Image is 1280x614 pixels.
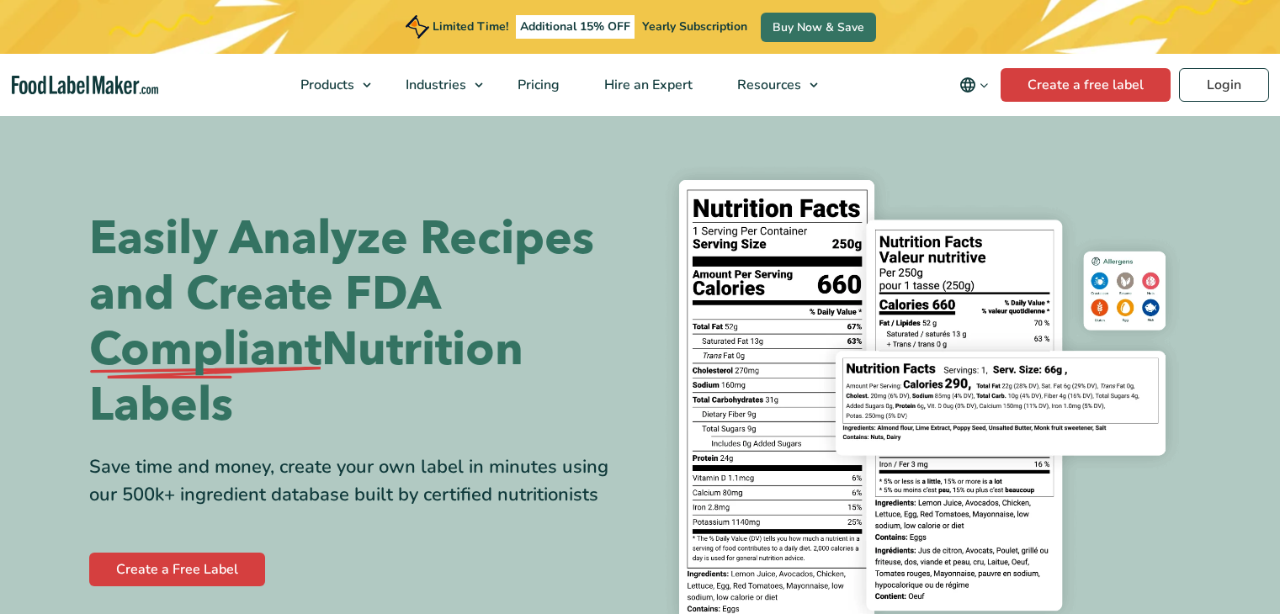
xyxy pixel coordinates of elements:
span: Hire an Expert [599,76,694,94]
span: Products [295,76,356,94]
a: Buy Now & Save [761,13,876,42]
div: Save time and money, create your own label in minutes using our 500k+ ingredient database built b... [89,453,628,509]
a: Create a Free Label [89,553,265,586]
span: Additional 15% OFF [516,15,635,39]
h1: Easily Analyze Recipes and Create FDA Nutrition Labels [89,211,628,433]
a: Industries [384,54,491,116]
button: Change language [948,68,1001,102]
a: Resources [715,54,826,116]
span: Resources [732,76,803,94]
span: Limited Time! [433,19,508,34]
a: Hire an Expert [582,54,711,116]
a: Food Label Maker homepage [12,76,158,95]
a: Create a free label [1001,68,1171,102]
a: Products [279,54,380,116]
span: Industries [401,76,468,94]
span: Compliant [89,322,321,378]
span: Pricing [513,76,561,94]
a: Login [1179,68,1269,102]
span: Yearly Subscription [642,19,747,34]
a: Pricing [496,54,578,116]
